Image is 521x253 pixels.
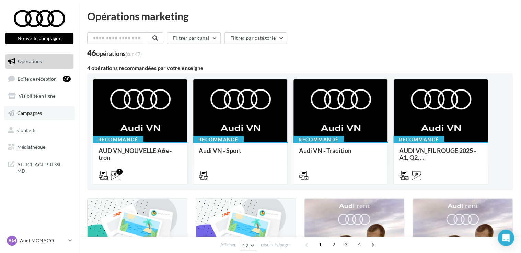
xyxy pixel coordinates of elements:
div: 46 [87,49,142,57]
div: 2 [116,169,123,175]
a: Visibilité en ligne [4,89,75,103]
span: Visibilité en ligne [19,93,55,99]
span: 4 [354,239,365,250]
span: AFFICHAGE PRESSE MD [17,160,71,174]
span: Opérations [18,58,42,64]
span: 3 [340,239,351,250]
span: Campagnes [17,110,42,116]
a: AM Audi MONACO [5,234,73,247]
div: Recommandé [293,136,344,143]
span: Afficher [220,242,236,248]
div: 80 [63,76,71,82]
span: AUD VN_NOUVELLE A6 e-tron [99,147,172,161]
span: 2 [328,239,339,250]
span: 1 [315,239,326,250]
a: Opérations [4,54,75,69]
span: AM [8,237,16,244]
span: Audi VN - Tradition [299,147,351,154]
div: Open Intercom Messenger [498,230,514,246]
span: Boîte de réception [18,75,57,81]
div: Recommandé [393,136,444,143]
p: Audi MONACO [20,237,66,244]
button: Nouvelle campagne [5,33,73,44]
button: Filtrer par catégorie [224,32,287,44]
a: Boîte de réception80 [4,71,75,86]
span: résultats/page [261,242,289,248]
span: Audi VN - Sport [199,147,241,154]
a: Campagnes [4,106,75,120]
a: Médiathèque [4,140,75,154]
div: Recommandé [193,136,244,143]
div: opérations [96,50,142,57]
button: 12 [240,241,257,250]
a: Contacts [4,123,75,137]
span: Contacts [17,127,36,133]
div: Recommandé [93,136,143,143]
span: AUDI VN_FIL ROUGE 2025 - A1, Q2, ... [399,147,476,161]
span: Médiathèque [17,144,45,150]
span: 12 [243,243,248,248]
div: Opérations marketing [87,11,513,21]
a: AFFICHAGE PRESSE MD [4,157,75,177]
div: 4 opérations recommandées par votre enseigne [87,65,513,71]
button: Filtrer par canal [167,32,221,44]
span: (sur 47) [126,51,142,57]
